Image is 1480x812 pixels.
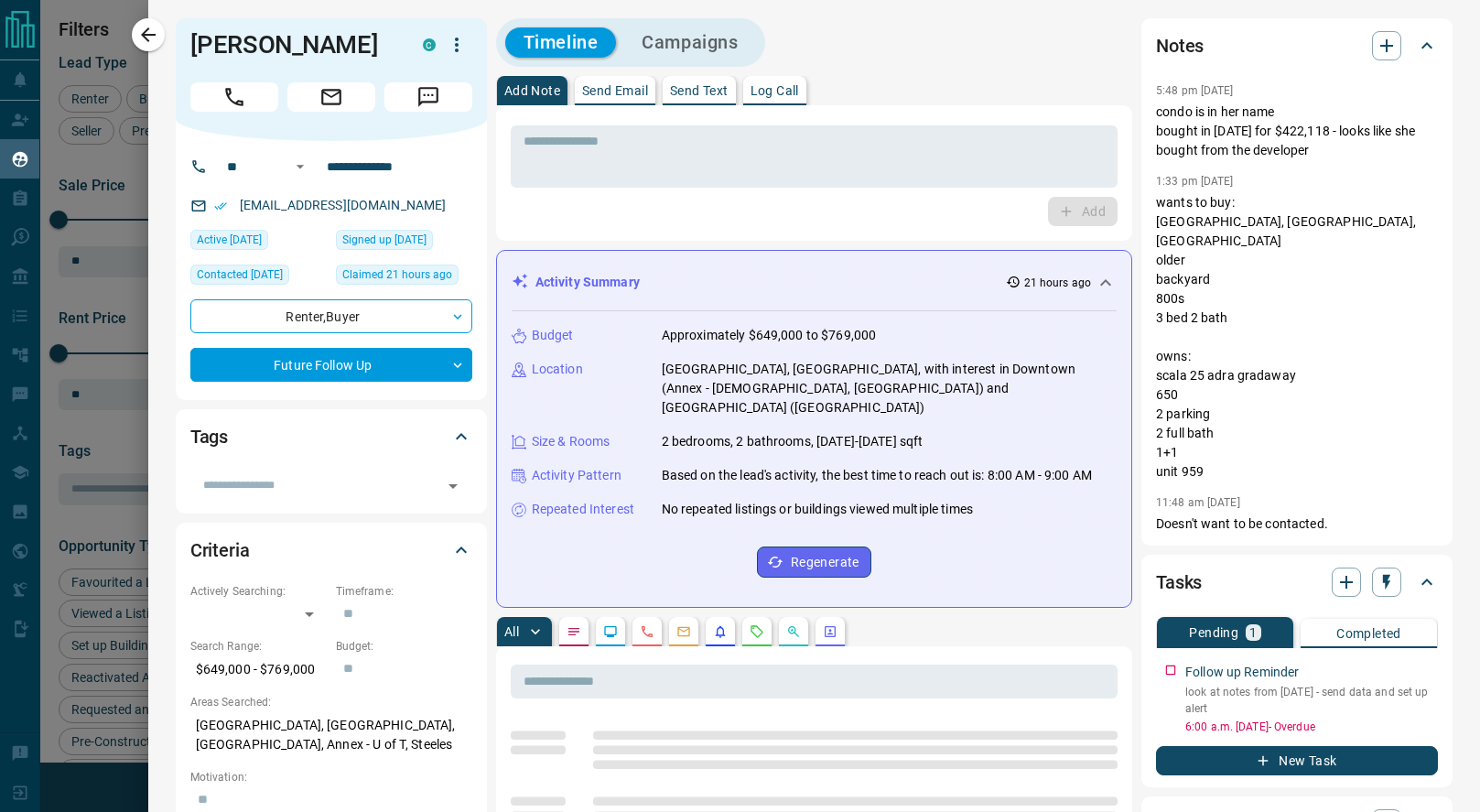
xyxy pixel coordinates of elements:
[676,624,691,639] svg: Emails
[1185,684,1438,717] p: look at notes from [DATE] - send data and set up alert
[640,624,654,639] svg: Calls
[504,625,519,638] p: All
[1185,663,1299,682] p: Follow up Reminder
[240,198,447,212] a: [EMAIL_ADDRESS][DOMAIN_NAME]
[757,547,871,578] button: Regenerate
[440,473,466,499] button: Open
[190,422,228,451] h2: Tags
[1156,514,1438,534] p: Doesn't want to be contacted.
[287,82,375,112] span: Email
[190,299,472,333] div: Renter , Buyer
[532,326,574,345] p: Budget
[190,348,472,382] div: Future Follow Up
[1185,719,1438,735] p: 6:00 a.m. [DATE] - Overdue
[336,265,472,290] div: Tue Sep 16 2025
[190,655,327,685] p: $649,000 - $769,000
[336,583,472,600] p: Timeframe:
[190,583,327,600] p: Actively Searching:
[532,500,634,519] p: Repeated Interest
[1189,626,1238,639] p: Pending
[1156,84,1234,97] p: 5:48 pm [DATE]
[823,624,837,639] svg: Agent Actions
[190,230,327,255] div: Sun Sep 14 2025
[1156,103,1438,160] p: condo is in her name bought in [DATE] for $422,118 - looks like she bought from the developer
[512,265,1117,299] div: Activity Summary21 hours ago
[1156,746,1438,775] button: New Task
[190,536,250,565] h2: Criteria
[662,326,876,345] p: Approximately $649,000 to $769,000
[623,27,756,58] button: Campaigns
[1156,496,1240,509] p: 11:48 am [DATE]
[1024,275,1091,291] p: 21 hours ago
[582,84,648,97] p: Send Email
[190,769,472,785] p: Motivation:
[342,265,452,284] span: Claimed 21 hours ago
[662,432,924,451] p: 2 bedrooms, 2 bathrooms, [DATE]-[DATE] sqft
[197,231,262,249] span: Active [DATE]
[190,528,472,572] div: Criteria
[1156,193,1438,482] p: wants to buy: [GEOGRAPHIC_DATA], [GEOGRAPHIC_DATA], [GEOGRAPHIC_DATA] older backyard 800s 3 bed 2...
[1156,560,1438,604] div: Tasks
[670,84,729,97] p: Send Text
[1336,627,1401,640] p: Completed
[190,710,472,760] p: [GEOGRAPHIC_DATA], [GEOGRAPHIC_DATA], [GEOGRAPHIC_DATA], Annex - U of T, Steeles
[190,265,327,290] div: Mon May 30 2022
[1156,24,1438,68] div: Notes
[1249,626,1257,639] p: 1
[190,82,278,112] span: Call
[750,624,764,639] svg: Requests
[786,624,801,639] svg: Opportunities
[603,624,618,639] svg: Lead Browsing Activity
[662,500,973,519] p: No repeated listings or buildings viewed multiple times
[214,200,227,212] svg: Email Verified
[662,466,1092,485] p: Based on the lead's activity, the best time to reach out is: 8:00 AM - 9:00 AM
[336,230,472,255] div: Tue May 24 2022
[532,360,583,379] p: Location
[1156,568,1202,597] h2: Tasks
[713,624,728,639] svg: Listing Alerts
[532,466,621,485] p: Activity Pattern
[190,694,472,710] p: Areas Searched:
[197,265,283,284] span: Contacted [DATE]
[289,156,311,178] button: Open
[384,82,472,112] span: Message
[535,273,640,292] p: Activity Summary
[190,638,327,655] p: Search Range:
[567,624,581,639] svg: Notes
[336,638,472,655] p: Budget:
[662,360,1117,417] p: [GEOGRAPHIC_DATA], [GEOGRAPHIC_DATA], with interest in Downtown (Annex - [DEMOGRAPHIC_DATA], [GEO...
[504,84,560,97] p: Add Note
[751,84,799,97] p: Log Call
[190,415,472,459] div: Tags
[190,30,395,60] h1: [PERSON_NAME]
[342,231,427,249] span: Signed up [DATE]
[505,27,617,58] button: Timeline
[532,432,610,451] p: Size & Rooms
[423,38,436,51] div: condos.ca
[1156,175,1234,188] p: 1:33 pm [DATE]
[1156,31,1204,60] h2: Notes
